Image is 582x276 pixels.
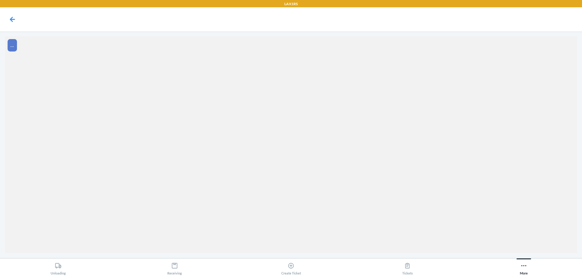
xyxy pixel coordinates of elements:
button: Create Ticket [233,258,349,275]
div: More [520,260,528,275]
div: Create Ticket [281,260,301,275]
p: LAX1RS [284,1,298,7]
button: More [466,258,582,275]
div: Receiving [167,260,182,275]
button: Tickets [349,258,466,275]
button: Receiving [116,258,233,275]
div: Unloading [51,260,66,275]
div: Tickets [402,260,413,275]
span: ... [10,42,14,48]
